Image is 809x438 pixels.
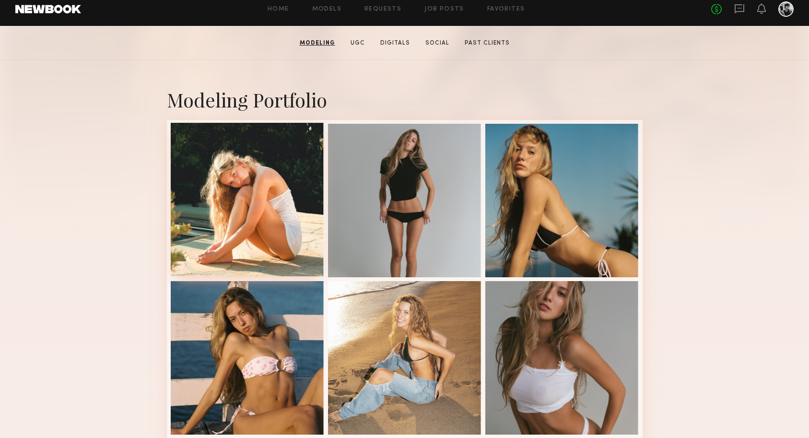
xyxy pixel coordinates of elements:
[376,39,414,47] a: Digitals
[167,87,643,112] div: Modeling Portfolio
[312,6,341,12] a: Models
[364,6,401,12] a: Requests
[424,6,464,12] a: Job Posts
[268,6,289,12] a: Home
[487,6,525,12] a: Favorites
[347,39,369,47] a: UGC
[422,39,453,47] a: Social
[296,39,339,47] a: Modeling
[461,39,514,47] a: Past Clients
